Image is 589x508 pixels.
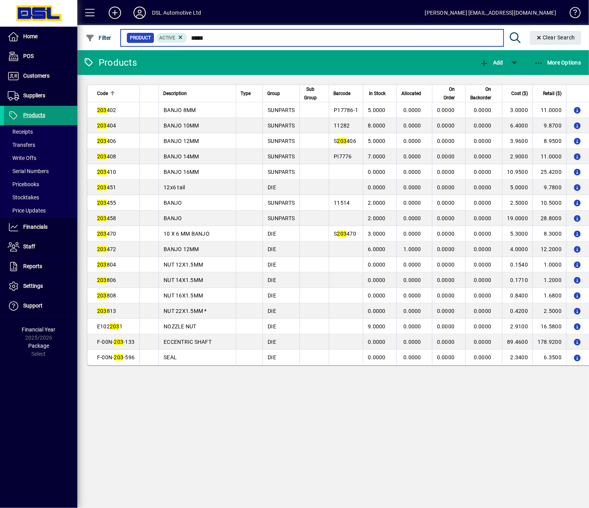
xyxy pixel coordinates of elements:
a: Stocktakes [4,191,77,204]
span: BANJO [164,215,182,221]
span: Barcode [334,89,351,98]
td: 6.3500 [533,350,566,365]
span: 470 [97,231,116,237]
span: Financials [23,224,48,230]
span: 455 [97,200,116,206]
em: 203 [337,231,347,237]
span: 0.0000 [368,354,386,360]
span: 0.0000 [437,107,455,113]
span: Write Offs [8,155,36,161]
td: 2.5000 [502,195,533,211]
span: 0.0000 [403,277,421,283]
span: 0.0000 [474,200,492,206]
em: 203 [97,107,107,113]
td: 1.0000 [533,257,566,272]
span: NUT 16X1.5MM [164,292,203,299]
td: 2.3400 [502,350,533,365]
span: 0.0000 [368,308,386,314]
span: 0.0000 [437,292,455,299]
span: Group [268,89,280,98]
em: 203 [97,215,107,221]
span: SUNPARTS [268,169,295,175]
span: 0.0000 [474,262,492,268]
span: 0.0000 [474,153,492,160]
span: More Options [534,59,581,66]
button: More Options [532,56,583,70]
span: 813 [97,308,116,314]
span: 0.0000 [474,246,492,252]
td: 3.9600 [502,133,533,149]
span: Receipts [8,129,33,135]
span: Filter [85,35,111,41]
span: DIE [268,231,276,237]
span: 458 [97,215,116,221]
a: Pricebooks [4,178,77,191]
a: Customers [4,66,77,86]
span: 0.0000 [403,153,421,160]
span: 0.0000 [474,292,492,299]
span: 6.0000 [368,246,386,252]
span: 0.0000 [437,153,455,160]
span: 0.0000 [368,262,386,268]
td: 11.0000 [533,102,566,118]
td: 5.0000 [502,180,533,195]
span: Code [97,89,108,98]
span: In Stock [369,89,386,98]
em: 203 [97,122,107,129]
button: Add [102,6,127,20]
span: BANJO 12MM [164,138,199,144]
span: NOZZLE NUT [164,323,196,330]
td: 6.4000 [502,118,533,133]
td: 8.3000 [533,226,566,241]
span: 0.0000 [437,138,455,144]
span: Sub Group [304,85,317,102]
td: 2.9100 [502,319,533,334]
span: 0.0000 [437,215,455,221]
span: S 406 [334,138,356,144]
span: Serial Numbers [8,168,49,174]
td: 2.5000 [533,303,566,319]
span: 0.0000 [403,184,421,190]
span: 0.0000 [474,308,492,314]
span: 0.0000 [403,292,421,299]
mat-chip: Activation Status: Active [156,33,187,43]
a: Suppliers [4,86,77,105]
span: DIE [268,184,276,190]
div: Sub Group [304,85,324,102]
a: Home [4,27,77,46]
span: 12x6 tail [164,184,185,190]
span: E102 1 [97,323,123,330]
div: Group [268,89,295,98]
span: 3.0000 [368,231,386,237]
span: 10 X 6 MM BANJO [164,231,210,237]
span: PI7776 [334,153,352,160]
span: SUNPARTS [268,138,295,144]
span: 11514 [334,200,350,206]
span: SUNPARTS [268,153,295,160]
span: 404 [97,122,116,129]
span: Allocated [401,89,421,98]
span: 0.0000 [403,200,421,206]
span: DIE [268,292,276,299]
span: Price Updates [8,207,46,214]
span: SUNPARTS [268,215,295,221]
td: 19.0000 [502,211,533,226]
td: 89.4600 [502,334,533,350]
span: DIE [268,277,276,283]
span: BANJO 10MM [164,122,199,129]
a: Transfers [4,138,77,151]
span: Active [159,35,175,41]
span: 0.0000 [437,262,455,268]
span: 0.0000 [403,339,421,345]
span: 9.0000 [368,323,386,330]
em: 203 [97,200,107,206]
a: Serial Numbers [4,165,77,178]
div: [PERSON_NAME] [EMAIL_ADDRESS][DOMAIN_NAME] [425,7,556,19]
a: Write Offs [4,151,77,165]
span: 2.0000 [368,215,386,221]
a: Knowledge Base [564,2,579,27]
span: 0.0000 [437,277,455,283]
span: Retail ($) [543,89,562,98]
span: Settings [23,283,43,289]
span: 406 [97,138,116,144]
